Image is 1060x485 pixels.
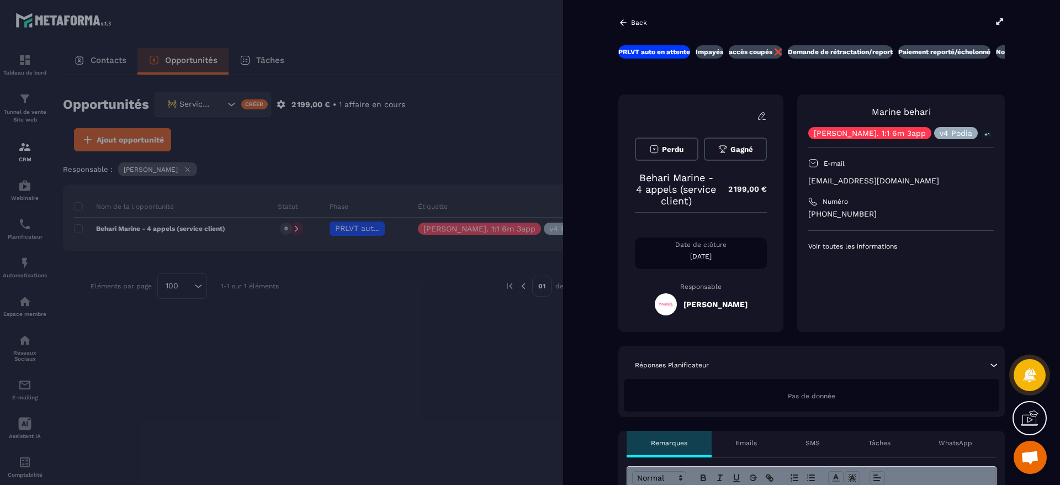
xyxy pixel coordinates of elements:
[618,48,690,56] p: PRLVT auto en attente
[662,145,683,154] span: Perdu
[808,176,994,186] p: [EMAIL_ADDRESS][DOMAIN_NAME]
[735,439,757,447] p: Emails
[814,129,926,137] p: [PERSON_NAME]. 1:1 6m 3app
[1014,441,1047,474] div: Ouvrir le chat
[940,129,972,137] p: v4 Podia
[683,300,748,309] h5: [PERSON_NAME]
[939,439,972,447] p: WhatsApp
[704,138,767,161] button: Gagné
[981,129,994,140] p: +1
[635,138,698,161] button: Perdu
[635,283,767,291] p: Responsable
[788,48,893,56] p: Demande de rétractation/report
[696,48,723,56] p: Impayés
[805,439,820,447] p: SMS
[730,145,753,154] span: Gagné
[631,19,647,27] p: Back
[823,197,848,206] p: Numéro
[808,242,994,251] p: Voir toutes les informations
[729,48,782,56] p: accès coupés ❌
[651,439,687,447] p: Remarques
[635,172,717,207] p: Behari Marine - 4 appels (service client)
[868,439,891,447] p: Tâches
[872,107,931,117] a: Marine behari
[898,48,990,56] p: Paiement reporté/échelonné
[717,178,767,200] p: 2 199,00 €
[808,209,994,219] p: [PHONE_NUMBER]
[996,48,1028,56] p: Nouveaux
[635,252,767,261] p: [DATE]
[635,240,767,249] p: Date de clôture
[824,159,845,168] p: E-mail
[788,392,835,400] span: Pas de donnée
[635,361,709,370] p: Réponses Planificateur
